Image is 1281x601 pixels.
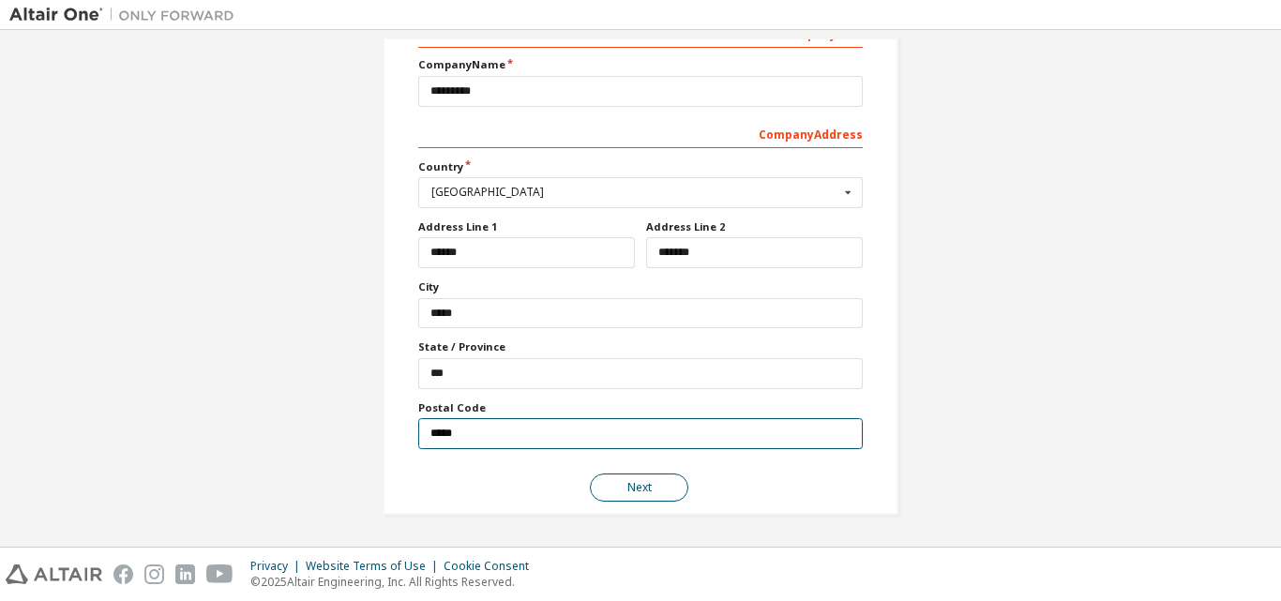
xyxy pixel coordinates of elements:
[590,473,688,502] button: Next
[418,400,863,415] label: Postal Code
[418,159,863,174] label: Country
[250,559,306,574] div: Privacy
[175,564,195,584] img: linkedin.svg
[444,559,540,574] div: Cookie Consent
[9,6,244,24] img: Altair One
[646,219,863,234] label: Address Line 2
[418,219,635,234] label: Address Line 1
[306,559,444,574] div: Website Terms of Use
[206,564,234,584] img: youtube.svg
[144,564,164,584] img: instagram.svg
[6,564,102,584] img: altair_logo.svg
[431,187,839,198] div: [GEOGRAPHIC_DATA]
[418,339,863,354] label: State / Province
[418,279,863,294] label: City
[250,574,540,590] p: © 2025 Altair Engineering, Inc. All Rights Reserved.
[418,118,863,148] div: Company Address
[113,564,133,584] img: facebook.svg
[418,57,863,72] label: Company Name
